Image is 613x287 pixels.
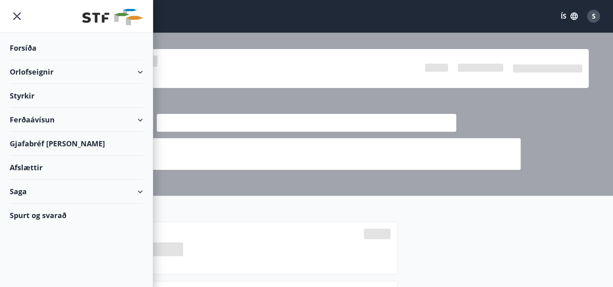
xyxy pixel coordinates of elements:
[10,156,143,180] div: Afslættir
[584,6,603,26] button: S
[10,132,143,156] div: Gjafabréf [PERSON_NAME]
[10,84,143,108] div: Styrkir
[10,60,143,84] div: Orlofseignir
[10,180,143,203] div: Saga
[10,108,143,132] div: Ferðaávísun
[10,9,24,24] button: menu
[10,36,143,60] div: Forsíða
[82,9,143,25] img: union_logo
[556,9,582,24] button: ÍS
[592,12,596,21] span: S
[10,203,143,227] div: Spurt og svarað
